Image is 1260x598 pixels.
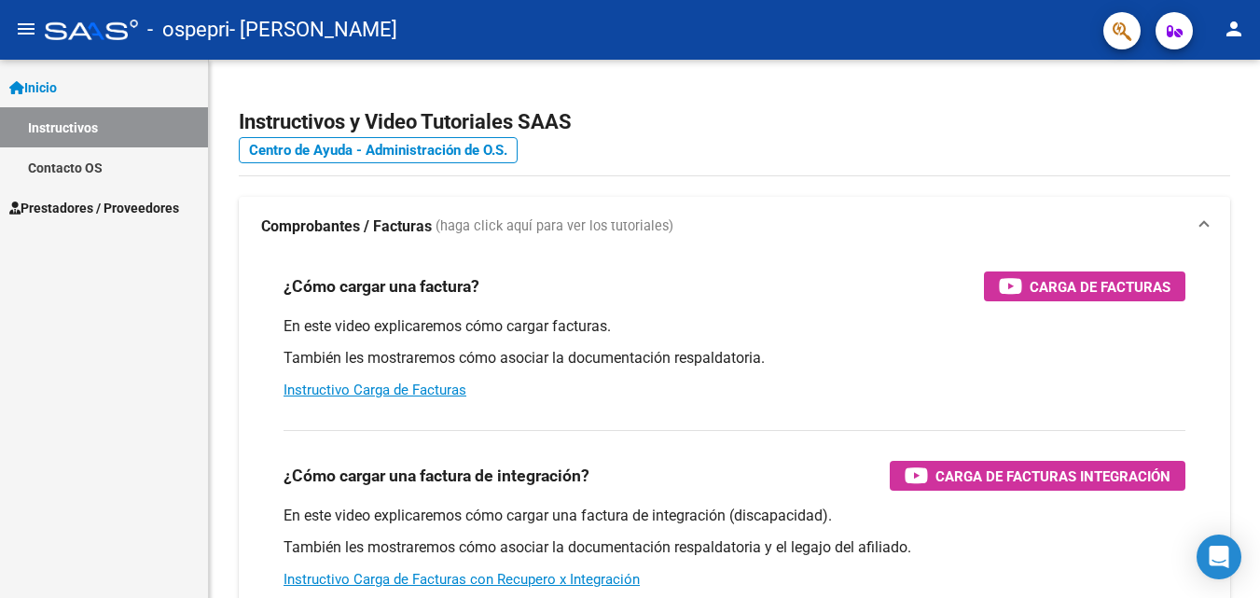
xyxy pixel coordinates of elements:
p: También les mostraremos cómo asociar la documentación respaldatoria. [284,348,1185,369]
mat-icon: person [1223,18,1245,40]
a: Instructivo Carga de Facturas con Recupero x Integración [284,571,640,588]
button: Carga de Facturas Integración [890,461,1185,491]
strong: Comprobantes / Facturas [261,216,432,237]
span: Carga de Facturas Integración [935,465,1170,488]
mat-expansion-panel-header: Comprobantes / Facturas (haga click aquí para ver los tutoriales) [239,197,1230,257]
span: - ospepri [147,9,229,50]
a: Centro de Ayuda - Administración de O.S. [239,137,518,163]
mat-icon: menu [15,18,37,40]
h3: ¿Cómo cargar una factura de integración? [284,463,589,489]
span: Carga de Facturas [1030,275,1170,299]
h2: Instructivos y Video Tutoriales SAAS [239,104,1230,140]
p: En este video explicaremos cómo cargar una factura de integración (discapacidad). [284,506,1185,526]
div: Open Intercom Messenger [1197,535,1241,579]
h3: ¿Cómo cargar una factura? [284,273,479,299]
span: (haga click aquí para ver los tutoriales) [436,216,673,237]
span: Inicio [9,77,57,98]
p: En este video explicaremos cómo cargar facturas. [284,316,1185,337]
p: También les mostraremos cómo asociar la documentación respaldatoria y el legajo del afiliado. [284,537,1185,558]
a: Instructivo Carga de Facturas [284,382,466,398]
button: Carga de Facturas [984,271,1185,301]
span: Prestadores / Proveedores [9,198,179,218]
span: - [PERSON_NAME] [229,9,397,50]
